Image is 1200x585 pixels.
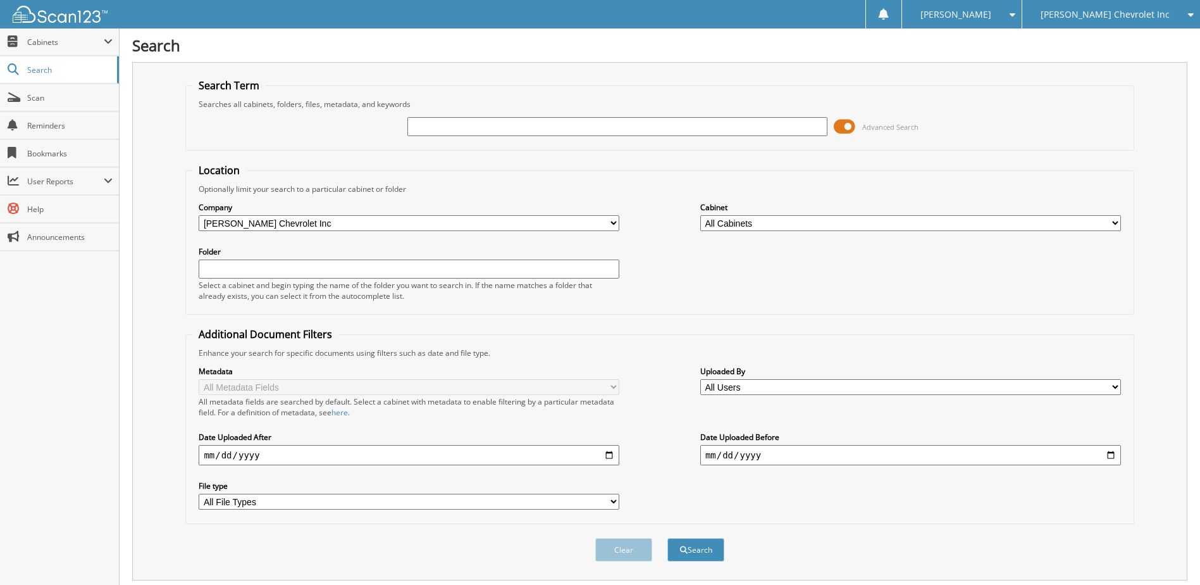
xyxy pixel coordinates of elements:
label: Cabinet [700,202,1121,213]
legend: Additional Document Filters [192,327,338,341]
legend: Search Term [192,79,266,92]
label: Uploaded By [700,366,1121,377]
span: Reminders [27,120,113,131]
span: [PERSON_NAME] [920,11,991,18]
div: Enhance your search for specific documents using filters such as date and file type. [192,348,1127,358]
span: Advanced Search [862,122,919,132]
label: Metadata [199,366,619,377]
button: Search [667,538,724,562]
span: User Reports [27,176,104,187]
span: Search [27,65,111,75]
div: Optionally limit your search to a particular cabinet or folder [192,184,1127,194]
label: Company [199,202,619,213]
span: Announcements [27,232,113,242]
span: [PERSON_NAME] Chevrolet Inc [1041,11,1170,18]
span: Cabinets [27,37,104,47]
div: Select a cabinet and begin typing the name of the folder you want to search in. If the name match... [199,280,619,301]
span: Bookmarks [27,148,113,159]
label: Date Uploaded Before [700,432,1121,443]
input: end [700,445,1121,465]
button: Clear [595,538,652,562]
div: All metadata fields are searched by default. Select a cabinet with metadata to enable filtering b... [199,396,619,418]
img: scan123-logo-white.svg [13,6,108,23]
div: Searches all cabinets, folders, files, metadata, and keywords [192,99,1127,110]
legend: Location [192,163,246,177]
h1: Search [132,35,1187,56]
span: Help [27,204,113,215]
input: start [199,445,619,465]
a: here [331,407,348,418]
span: Scan [27,92,113,103]
label: Date Uploaded After [199,432,619,443]
label: File type [199,481,619,491]
label: Folder [199,246,619,257]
